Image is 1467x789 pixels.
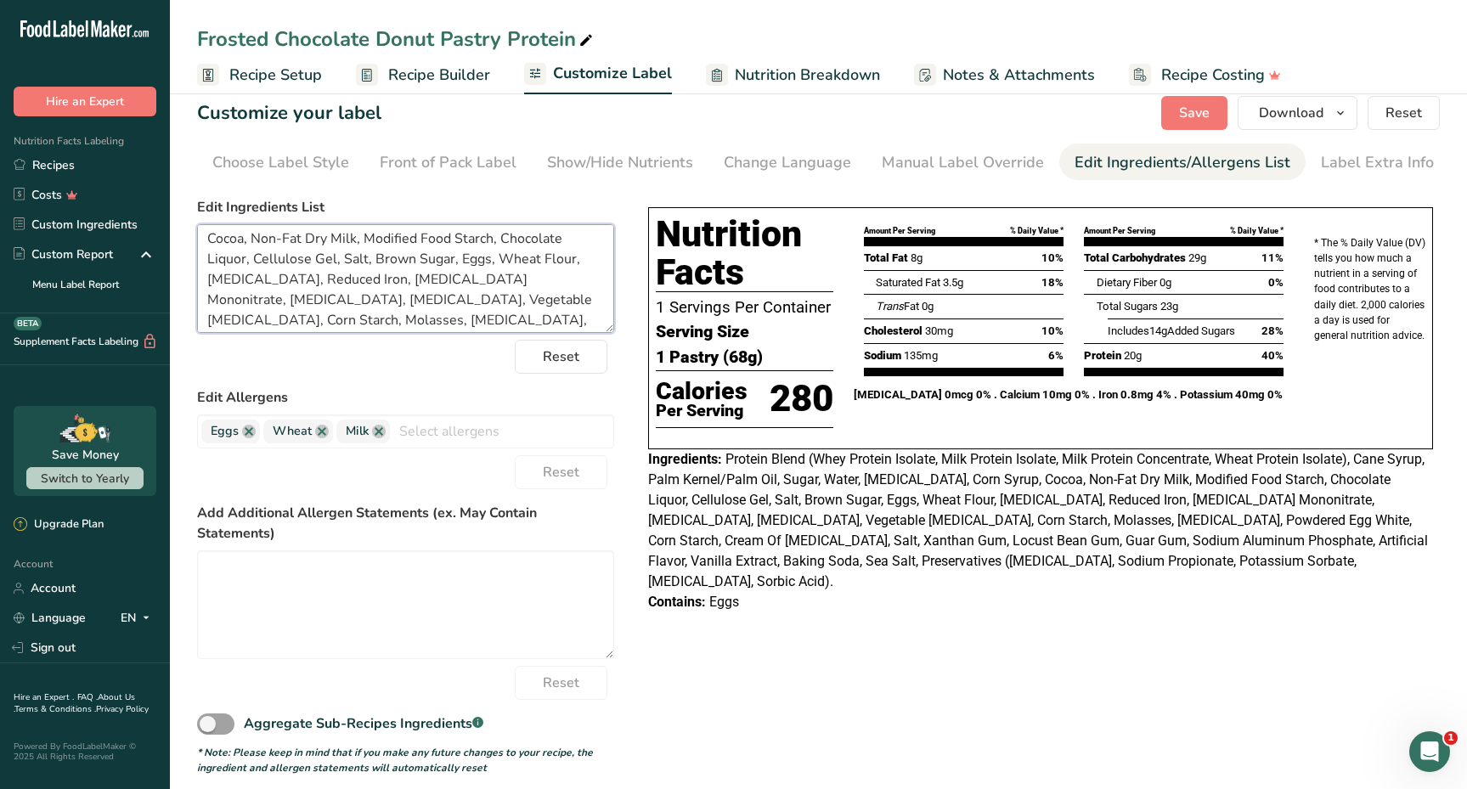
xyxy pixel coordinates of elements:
[914,56,1095,94] a: Notes & Attachments
[656,404,748,418] p: Per Serving
[1409,731,1450,772] iframe: Intercom live chat
[14,703,96,715] a: Terms & Conditions .
[1097,300,1158,313] span: Total Sugars
[656,379,748,404] p: Calories
[52,446,119,464] div: Save Money
[14,317,42,330] div: BETA
[1259,103,1323,123] span: Download
[229,64,322,87] span: Recipe Setup
[14,691,74,703] a: Hire an Expert .
[770,371,833,427] p: 280
[77,691,98,703] a: FAQ .
[724,151,851,174] div: Change Language
[1261,347,1284,364] span: 40%
[1084,349,1121,362] span: Protein
[197,387,614,408] label: Edit Allergens
[1238,96,1357,130] button: Download
[197,99,381,127] h1: Customize your label
[1268,274,1284,291] span: 0%
[876,300,904,313] i: Trans
[211,422,239,441] span: Eggs
[1385,103,1422,123] span: Reset
[1048,347,1064,364] span: 6%
[1124,349,1142,362] span: 20g
[854,386,1295,403] p: [MEDICAL_DATA] 0mcg 0% . Calcium 10mg 0% . Iron 0.8mg 4% . Potassium 40mg 0%
[1321,151,1434,174] div: Label Extra Info
[14,87,156,116] button: Hire an Expert
[26,467,144,489] button: Switch to Yearly
[1314,235,1425,343] p: * The % Daily Value (DV) tells you how much a nutrient in a serving of food contributes to a dail...
[876,276,940,289] span: Saturated Fat
[390,418,613,444] input: Select allergens
[1084,225,1155,237] div: Amount Per Serving
[864,324,923,337] span: Cholesterol
[864,225,935,237] div: Amount Per Serving
[648,451,1428,589] span: Protein Blend (Whey Protein Isolate, Milk Protein Isolate, Milk Protein Concentrate, Wheat Protei...
[1129,56,1281,94] a: Recipe Costing
[41,471,129,487] span: Switch to Yearly
[515,340,607,374] button: Reset
[197,56,322,94] a: Recipe Setup
[943,276,963,289] span: 3.5g
[922,300,934,313] span: 0g
[1149,324,1167,337] span: 14g
[864,349,901,362] span: Sodium
[925,324,953,337] span: 30mg
[197,503,614,544] label: Add Additional Allergen Statements (ex. May Contain Statements)
[876,300,919,313] span: Fat
[1188,251,1206,264] span: 29g
[735,64,880,87] span: Nutrition Breakdown
[882,151,1044,174] div: Manual Label Override
[943,64,1095,87] span: Notes & Attachments
[197,197,614,217] label: Edit Ingredients List
[1160,300,1178,313] span: 23g
[14,245,113,263] div: Custom Report
[96,703,149,715] a: Privacy Policy
[706,56,880,94] a: Nutrition Breakdown
[1368,96,1440,130] button: Reset
[656,215,833,292] h1: Nutrition Facts
[1041,323,1064,340] span: 10%
[1010,225,1064,237] div: % Daily Value *
[648,451,722,467] span: Ingredients:
[1161,64,1265,87] span: Recipe Costing
[1108,324,1235,337] span: Includes Added Sugars
[547,151,693,174] div: Show/Hide Nutrients
[911,251,923,264] span: 8g
[648,594,706,610] span: Contains:
[1084,251,1186,264] span: Total Carbohydrates
[14,741,156,762] div: Powered By FoodLabelMaker © 2025 All Rights Reserved
[244,713,483,734] div: Aggregate Sub-Recipes Ingredients
[864,251,908,264] span: Total Fat
[1444,731,1458,745] span: 1
[543,347,579,367] span: Reset
[14,691,135,715] a: About Us .
[543,673,579,693] span: Reset
[1179,103,1210,123] span: Save
[543,462,579,482] span: Reset
[197,24,596,54] div: Frosted Chocolate Donut Pastry Protein
[388,64,490,87] span: Recipe Builder
[656,345,763,370] span: 1 Pastry (68g)
[515,666,607,700] button: Reset
[1075,151,1290,174] div: Edit Ingredients/Allergens List
[121,608,156,628] div: EN
[1097,276,1157,289] span: Dietary Fiber
[14,516,104,533] div: Upgrade Plan
[656,296,833,319] p: 1 Servings Per Container
[524,54,672,95] a: Customize Label
[197,746,593,775] i: * Note: Please keep in mind that if you make any future changes to your recipe, the ingredient an...
[1041,250,1064,267] span: 10%
[346,422,369,441] span: Milk
[212,151,349,174] div: Choose Label Style
[1261,250,1284,267] span: 11%
[1230,225,1284,237] div: % Daily Value *
[515,455,607,489] button: Reset
[553,62,672,85] span: Customize Label
[14,603,86,633] a: Language
[356,56,490,94] a: Recipe Builder
[1161,96,1227,130] button: Save
[380,151,516,174] div: Front of Pack Label
[1261,323,1284,340] span: 28%
[709,594,739,610] span: Eggs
